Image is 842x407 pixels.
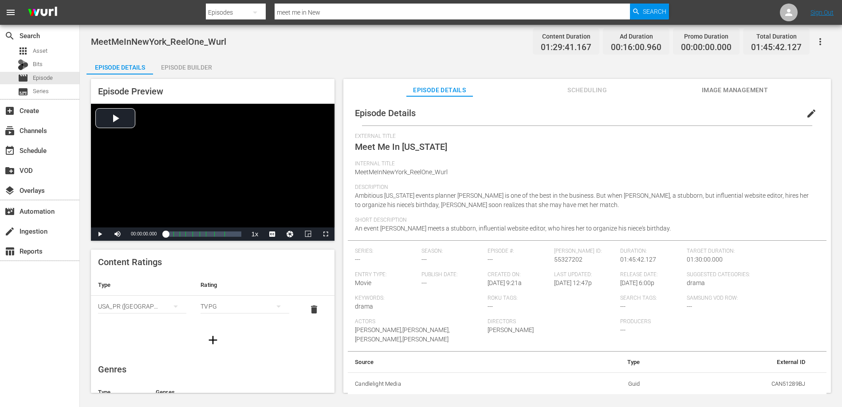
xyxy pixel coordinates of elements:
span: Genres [98,364,126,375]
span: 01:30:00.000 [687,256,723,263]
div: Ad Duration [611,30,661,43]
div: USA_PR ([GEOGRAPHIC_DATA]) [98,294,186,319]
span: [PERSON_NAME],[PERSON_NAME],[PERSON_NAME],[PERSON_NAME] [355,326,450,343]
span: Episode [33,74,53,82]
button: delete [303,299,325,320]
div: Episode Details [87,57,153,78]
th: Candlelight Media [348,372,555,395]
table: simple table [91,274,334,323]
span: Automation [4,206,15,217]
span: Description [355,184,815,191]
span: Episode Details [355,108,416,118]
span: Series [18,86,28,97]
span: Search Tags: [620,295,682,302]
span: MeetMeInNewYork_ReelOne_Wurl [91,36,226,47]
span: menu [5,7,16,18]
span: Image Management [702,85,768,96]
span: Ingestion [4,226,15,237]
span: [DATE] 6:00p [620,279,654,286]
span: Directors [488,318,616,325]
button: Captions [264,227,281,241]
th: Genres [149,382,307,403]
span: 00:00:00.000 [681,43,732,53]
span: [PERSON_NAME] ID: [554,248,616,255]
span: Short Description [355,217,815,224]
span: Content Ratings [98,257,162,267]
th: External ID [647,352,812,373]
img: ans4CAIJ8jUAAAAAAAAAAAAAAAAAAAAAAAAgQb4GAAAAAAAAAAAAAAAAAAAAAAAAJMjXAAAAAAAAAAAAAAAAAAAAAAAAgAT5G... [21,2,64,23]
span: [DATE] 12:47p [554,279,592,286]
span: 01:45:42.127 [751,43,802,53]
span: --- [421,279,427,286]
span: Episode [18,73,28,83]
span: --- [488,303,493,310]
span: Schedule [4,145,15,156]
th: Source [348,352,555,373]
button: Jump To Time [281,227,299,241]
span: [PERSON_NAME] [488,326,534,333]
div: Total Duration [751,30,802,43]
th: Type [91,274,193,296]
span: Movie [355,279,371,286]
span: Suggested Categories: [687,271,815,278]
button: Picture-in-Picture [299,227,317,241]
span: --- [687,303,692,310]
div: TVPG [201,294,289,319]
button: Play [91,227,109,241]
div: Bits [18,59,28,70]
button: Episode Builder [153,57,220,74]
span: delete [309,304,319,315]
div: Episode Builder [153,57,220,78]
span: Actors [355,318,483,325]
span: Episode Details [406,85,473,96]
span: 01:29:41.167 [541,43,591,53]
span: Created On: [488,271,549,278]
span: Scheduling [554,85,621,96]
span: 00:00:00.000 [131,231,157,236]
span: --- [355,256,360,263]
span: MeetMeInNewYork_ReelOne_Wurl [355,168,448,176]
span: drama [355,303,373,310]
button: edit [801,103,822,124]
span: [DATE] 9:21a [488,279,522,286]
div: Progress Bar [165,231,241,237]
th: Type [555,352,647,373]
span: Producers [620,318,748,325]
div: Promo Duration [681,30,732,43]
span: Bits [33,60,43,69]
table: simple table [348,352,826,396]
span: Episode Preview [98,86,163,97]
span: Reports [4,246,15,257]
span: Ambitious [US_STATE] events planner [PERSON_NAME] is one of the best in the business. But when [P... [355,192,809,208]
span: Search [4,31,15,41]
span: Season: [421,248,483,255]
td: Guid [555,372,647,395]
div: Content Duration [541,30,591,43]
button: Mute [109,227,126,241]
span: 55327202 [554,256,582,263]
span: edit [806,108,817,119]
span: Publish Date: [421,271,483,278]
td: CAN51289BJ [647,372,812,395]
span: 01:45:42.127 [620,256,656,263]
span: Release Date: [620,271,682,278]
span: 00:16:00.960 [611,43,661,53]
span: Meet Me In [US_STATE] [355,141,447,152]
span: drama [687,279,705,286]
span: Asset [33,47,47,55]
span: Last Updated: [554,271,616,278]
span: Series: [355,248,417,255]
span: Roku Tags: [488,295,616,302]
button: Fullscreen [317,227,334,241]
span: --- [488,256,493,263]
span: Entry Type: [355,271,417,278]
div: Video Player [91,104,334,241]
span: --- [620,303,626,310]
span: Duration: [620,248,682,255]
button: Search [630,4,669,20]
span: Asset [18,46,28,56]
span: Create [4,106,15,116]
span: VOD [4,165,15,176]
span: Search [643,4,666,20]
span: Episode #: [488,248,549,255]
